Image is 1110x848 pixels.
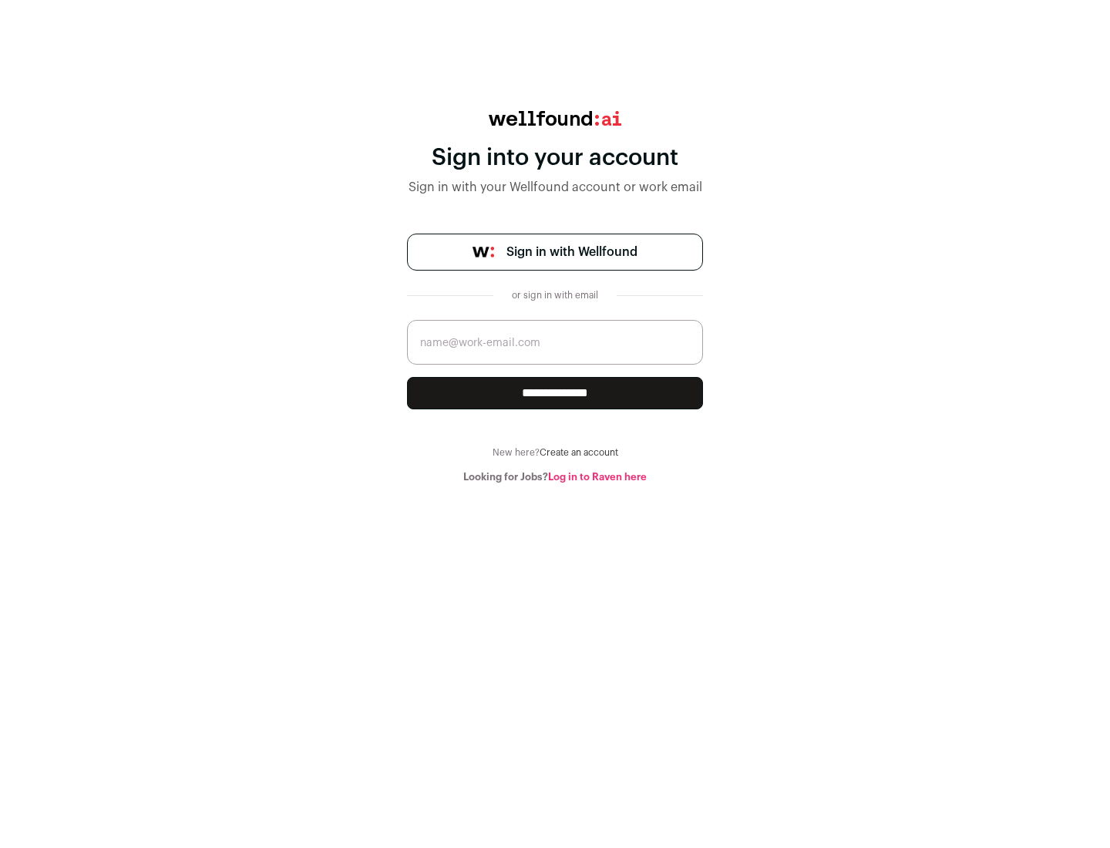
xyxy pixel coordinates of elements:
[473,247,494,257] img: wellfound-symbol-flush-black-fb3c872781a75f747ccb3a119075da62bfe97bd399995f84a933054e44a575c4.png
[489,111,621,126] img: wellfound:ai
[407,471,703,483] div: Looking for Jobs?
[407,234,703,271] a: Sign in with Wellfound
[540,448,618,457] a: Create an account
[407,178,703,197] div: Sign in with your Wellfound account or work email
[548,472,647,482] a: Log in to Raven here
[407,446,703,459] div: New here?
[407,144,703,172] div: Sign into your account
[506,289,604,301] div: or sign in with email
[407,320,703,365] input: name@work-email.com
[506,243,637,261] span: Sign in with Wellfound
